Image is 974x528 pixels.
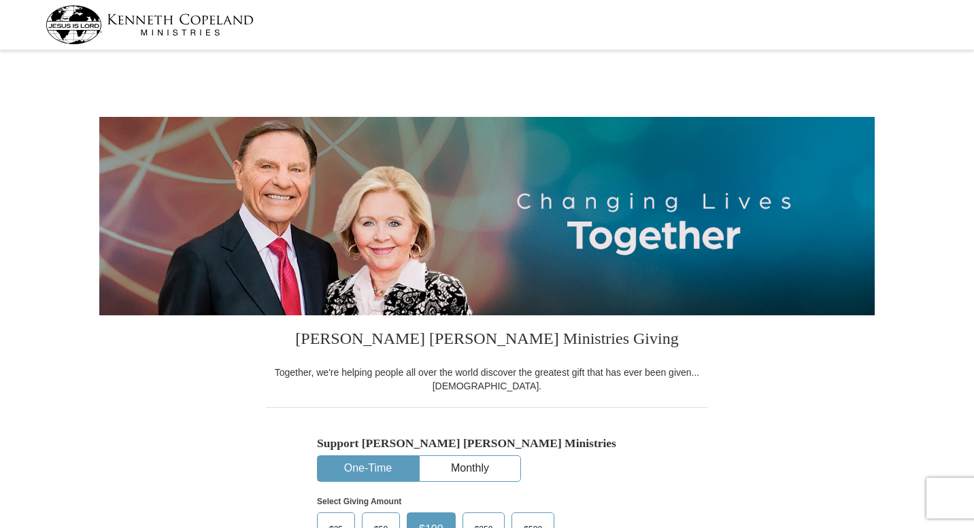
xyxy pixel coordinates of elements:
h5: Support [PERSON_NAME] [PERSON_NAME] Ministries [317,436,657,451]
div: Together, we're helping people all over the world discover the greatest gift that has ever been g... [266,366,708,393]
button: One-Time [318,456,418,481]
strong: Select Giving Amount [317,497,401,506]
h3: [PERSON_NAME] [PERSON_NAME] Ministries Giving [266,315,708,366]
button: Monthly [420,456,520,481]
img: kcm-header-logo.svg [46,5,254,44]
